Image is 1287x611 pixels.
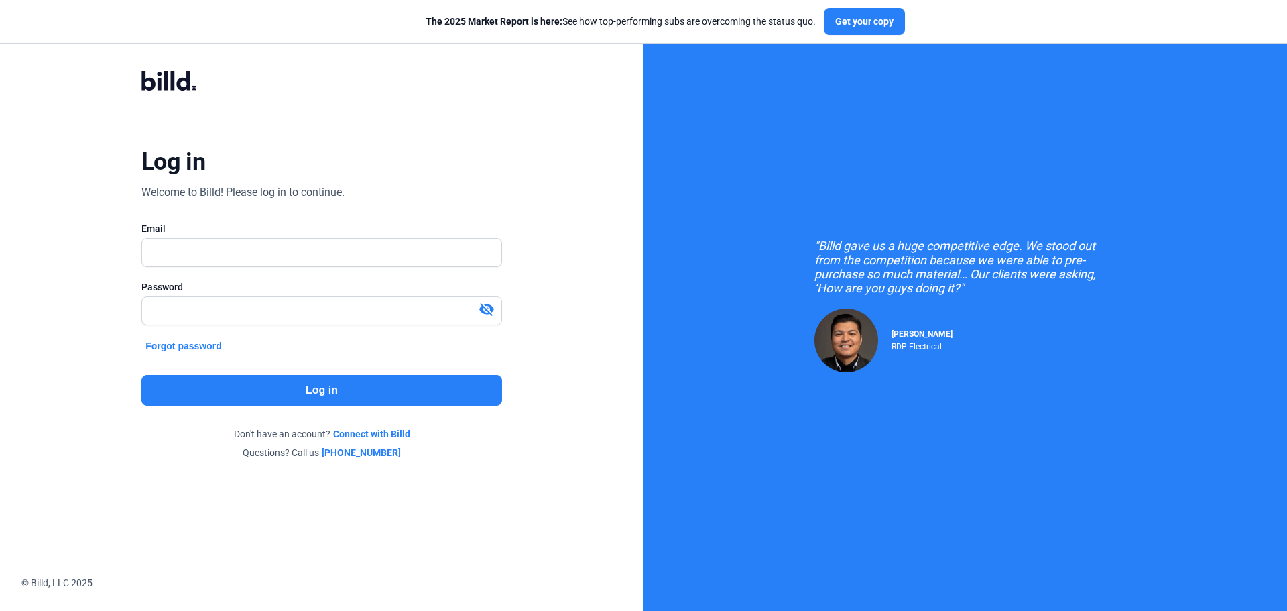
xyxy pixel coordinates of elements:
span: [PERSON_NAME] [892,329,953,339]
div: Don't have an account? [141,427,502,441]
div: Email [141,222,502,235]
div: Log in [141,147,205,176]
div: Questions? Call us [141,446,502,459]
a: [PHONE_NUMBER] [322,446,401,459]
button: Get your copy [824,8,905,35]
div: Password [141,280,502,294]
button: Log in [141,375,502,406]
div: See how top-performing subs are overcoming the status quo. [426,15,816,28]
div: "Billd gave us a huge competitive edge. We stood out from the competition because we were able to... [814,239,1116,295]
span: The 2025 Market Report is here: [426,16,562,27]
mat-icon: visibility_off [479,301,495,317]
button: Forgot password [141,339,226,353]
div: Welcome to Billd! Please log in to continue. [141,184,345,201]
a: Connect with Billd [333,427,410,441]
div: RDP Electrical [892,339,953,351]
img: Raul Pacheco [814,309,878,372]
